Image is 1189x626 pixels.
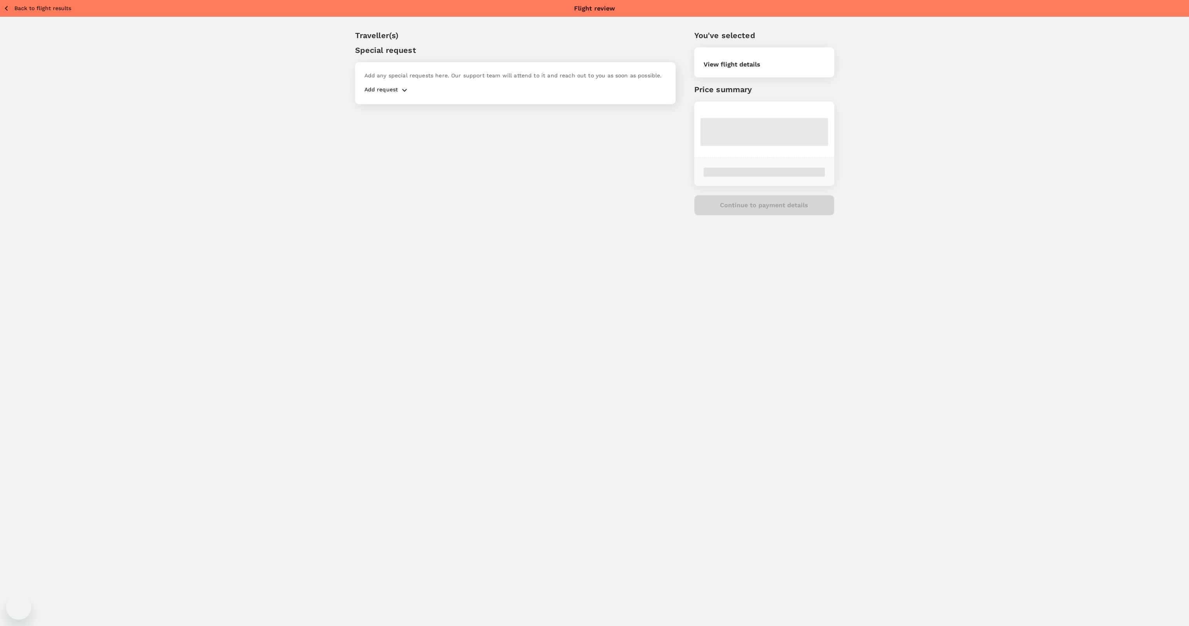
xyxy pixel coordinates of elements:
[14,4,71,12] p: Back to flight results
[694,84,834,95] p: Price summary
[355,30,676,41] p: Traveller(s)
[574,4,615,13] p: Flight review
[3,3,71,13] button: Back to flight results
[364,86,398,95] p: Add request
[6,595,31,620] iframe: Button to launch messaging window
[364,72,666,79] p: Add any special requests here. Our support team will attend to it and reach out to you as soon as...
[704,61,760,68] button: View flight details
[355,44,676,56] p: Special request
[694,30,834,41] p: You've selected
